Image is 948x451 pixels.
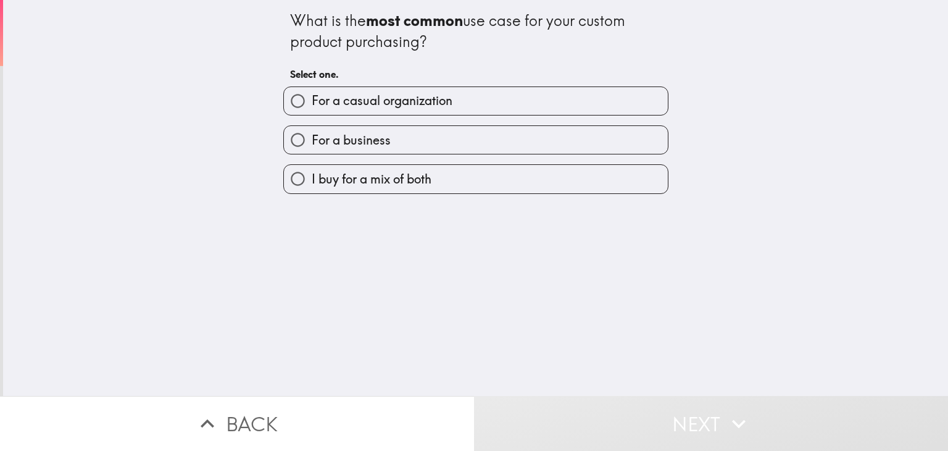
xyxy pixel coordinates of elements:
b: most common [366,11,463,30]
span: For a casual organization [312,92,452,109]
button: Next [474,396,948,451]
button: I buy for a mix of both [284,165,668,193]
span: I buy for a mix of both [312,171,431,188]
button: For a business [284,126,668,154]
button: For a casual organization [284,87,668,115]
span: For a business [312,132,391,149]
div: What is the use case for your custom product purchasing? [290,11,662,52]
h6: Select one. [290,67,662,81]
